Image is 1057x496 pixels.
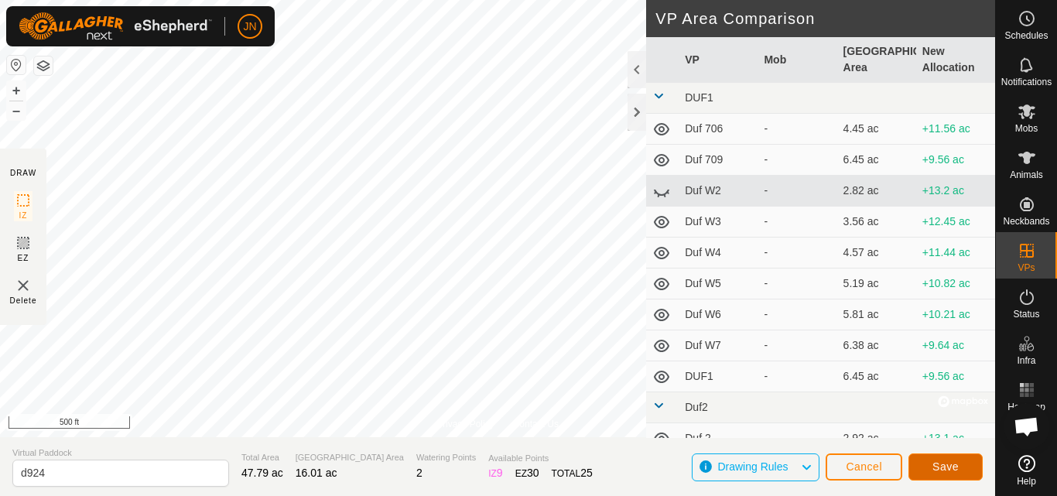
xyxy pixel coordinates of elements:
span: VPs [1018,263,1035,272]
td: +11.56 ac [916,114,995,145]
button: Reset Map [7,56,26,74]
span: 47.79 ac [241,467,283,479]
span: Duf2 [685,401,708,413]
span: Neckbands [1003,217,1049,226]
td: DUF1 [679,361,758,392]
td: +12.45 ac [916,207,995,238]
a: Help [996,449,1057,492]
td: 2.92 ac [837,423,916,454]
div: - [764,245,830,261]
button: Save [908,453,983,481]
span: Help [1017,477,1036,486]
div: - [764,121,830,137]
td: Duf W3 [679,207,758,238]
div: - [764,337,830,354]
span: Infra [1017,356,1035,365]
span: Heatmap [1007,402,1045,412]
span: Delete [10,295,37,306]
div: IZ [488,465,502,481]
img: VP [14,276,32,295]
h2: VP Area Comparison [655,9,995,28]
span: Status [1013,310,1039,319]
div: - [764,306,830,323]
td: 4.45 ac [837,114,916,145]
span: 16.01 ac [296,467,337,479]
div: - [764,368,830,385]
td: +10.82 ac [916,269,995,299]
span: Watering Points [416,451,476,464]
button: Cancel [826,453,902,481]
img: Gallagher Logo [19,12,212,40]
th: VP [679,37,758,83]
span: Drawing Rules [717,460,788,473]
div: - [764,275,830,292]
span: 30 [527,467,539,479]
td: +13.1 ac [916,423,995,454]
td: 6.38 ac [837,330,916,361]
td: 3.56 ac [837,207,916,238]
span: 25 [580,467,593,479]
td: +9.64 ac [916,330,995,361]
td: Duf 2 [679,423,758,454]
span: Animals [1010,170,1043,180]
span: 9 [497,467,503,479]
span: Available Points [488,452,593,465]
td: 4.57 ac [837,238,916,269]
td: 6.45 ac [837,361,916,392]
td: Duf 709 [679,145,758,176]
button: + [7,81,26,100]
td: Duf W5 [679,269,758,299]
a: Privacy Policy [436,417,494,431]
div: Open chat [1004,403,1050,450]
span: Schedules [1004,31,1048,40]
td: +9.56 ac [916,361,995,392]
span: Total Area [241,451,283,464]
div: TOTAL [552,465,593,481]
div: - [764,152,830,168]
div: - [764,183,830,199]
span: DUF1 [685,91,713,104]
td: Duf 706 [679,114,758,145]
td: +10.21 ac [916,299,995,330]
div: - [764,214,830,230]
span: EZ [18,252,29,264]
span: Notifications [1001,77,1052,87]
th: [GEOGRAPHIC_DATA] Area [837,37,916,83]
button: – [7,101,26,120]
td: 2.82 ac [837,176,916,207]
div: - [764,430,830,446]
td: +11.44 ac [916,238,995,269]
span: IZ [19,210,28,221]
td: Duf W4 [679,238,758,269]
div: DRAW [10,167,36,179]
div: EZ [515,465,539,481]
td: Duf W7 [679,330,758,361]
td: +9.56 ac [916,145,995,176]
span: Mobs [1015,124,1038,133]
span: 2 [416,467,422,479]
span: Virtual Paddock [12,446,229,460]
span: Cancel [846,460,882,473]
td: 6.45 ac [837,145,916,176]
td: Duf W6 [679,299,758,330]
th: New Allocation [916,37,995,83]
td: +13.2 ac [916,176,995,207]
th: Mob [758,37,836,83]
td: 5.81 ac [837,299,916,330]
span: JN [243,19,256,35]
span: [GEOGRAPHIC_DATA] Area [296,451,404,464]
td: Duf W2 [679,176,758,207]
button: Map Layers [34,56,53,75]
span: Save [932,460,959,473]
td: 5.19 ac [837,269,916,299]
a: Contact Us [513,417,559,431]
